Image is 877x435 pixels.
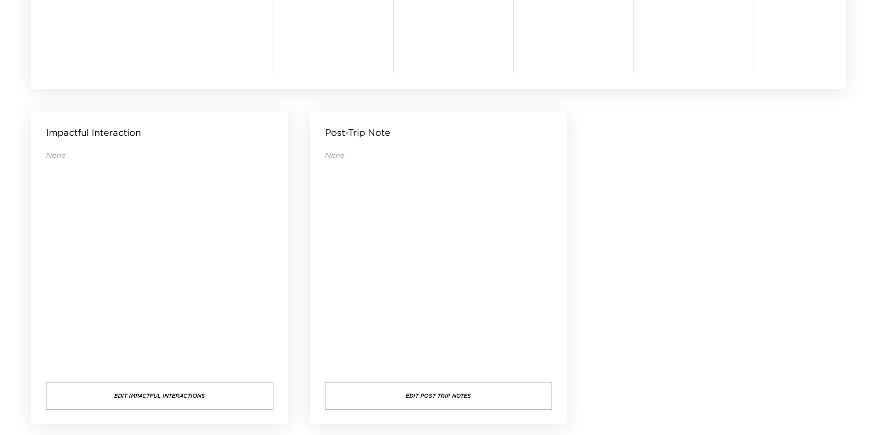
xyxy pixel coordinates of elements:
[46,382,273,410] button: Edit Impactful Interactions
[46,126,141,139] p: Impactful Interaction
[325,382,552,410] button: Edit Post Trip Notes
[46,150,273,160] p: None
[325,126,390,139] p: Post-Trip Note
[325,150,552,160] p: None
